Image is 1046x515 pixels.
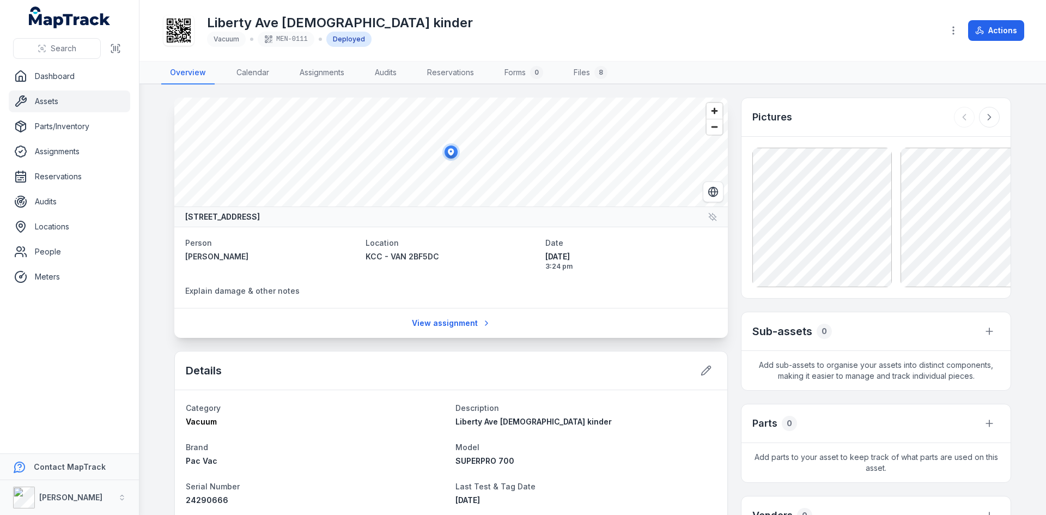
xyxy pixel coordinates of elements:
[185,238,212,247] span: Person
[496,62,552,84] a: Forms0
[9,141,130,162] a: Assignments
[968,20,1024,41] button: Actions
[752,110,792,125] h3: Pictures
[186,403,221,413] span: Category
[207,14,473,32] h1: Liberty Ave [DEMOGRAPHIC_DATA] kinder
[9,241,130,263] a: People
[545,251,717,262] span: [DATE]
[752,324,812,339] h2: Sub-assets
[9,90,130,112] a: Assets
[34,462,106,471] strong: Contact MapTrack
[455,456,514,465] span: SUPERPRO 700
[9,216,130,238] a: Locations
[326,32,372,47] div: Deployed
[186,495,228,505] span: 24290666
[9,191,130,213] a: Audits
[366,251,537,262] a: KCC - VAN 2BF5DC
[782,416,797,431] div: 0
[51,43,76,54] span: Search
[545,238,563,247] span: Date
[565,62,616,84] a: Files8
[185,251,357,262] a: [PERSON_NAME]
[366,252,439,261] span: KCC - VAN 2BF5DC
[418,62,483,84] a: Reservations
[817,324,832,339] div: 0
[186,417,217,426] span: Vacuum
[258,32,314,47] div: MEN-0111
[161,62,215,84] a: Overview
[455,482,536,491] span: Last Test & Tag Date
[9,116,130,137] a: Parts/Inventory
[185,286,300,295] span: Explain damage & other notes
[405,313,498,334] a: View assignment
[29,7,111,28] a: MapTrack
[13,38,101,59] button: Search
[366,62,405,84] a: Audits
[9,65,130,87] a: Dashboard
[530,66,543,79] div: 0
[228,62,278,84] a: Calendar
[741,351,1011,390] span: Add sub-assets to organise your assets into distinct components, making it easier to manage and t...
[186,456,217,465] span: Pac Vac
[9,266,130,288] a: Meters
[185,211,260,222] strong: [STREET_ADDRESS]
[39,493,102,502] strong: [PERSON_NAME]
[455,403,499,413] span: Description
[291,62,353,84] a: Assignments
[455,417,612,426] span: Liberty Ave [DEMOGRAPHIC_DATA] kinder
[186,443,208,452] span: Brand
[741,443,1011,482] span: Add parts to your asset to keep track of what parts are used on this asset.
[455,495,480,505] time: 9/17/2025, 12:00:00 AM
[9,166,130,187] a: Reservations
[545,262,717,271] span: 3:24 pm
[186,363,222,378] h2: Details
[174,98,728,207] canvas: Map
[594,66,607,79] div: 8
[707,103,722,119] button: Zoom in
[707,119,722,135] button: Zoom out
[703,181,723,202] button: Switch to Satellite View
[186,482,240,491] span: Serial Number
[752,416,777,431] h3: Parts
[214,35,239,43] span: Vacuum
[455,443,479,452] span: Model
[366,238,399,247] span: Location
[455,495,480,505] span: [DATE]
[545,251,717,271] time: 8/14/2025, 3:24:20 PM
